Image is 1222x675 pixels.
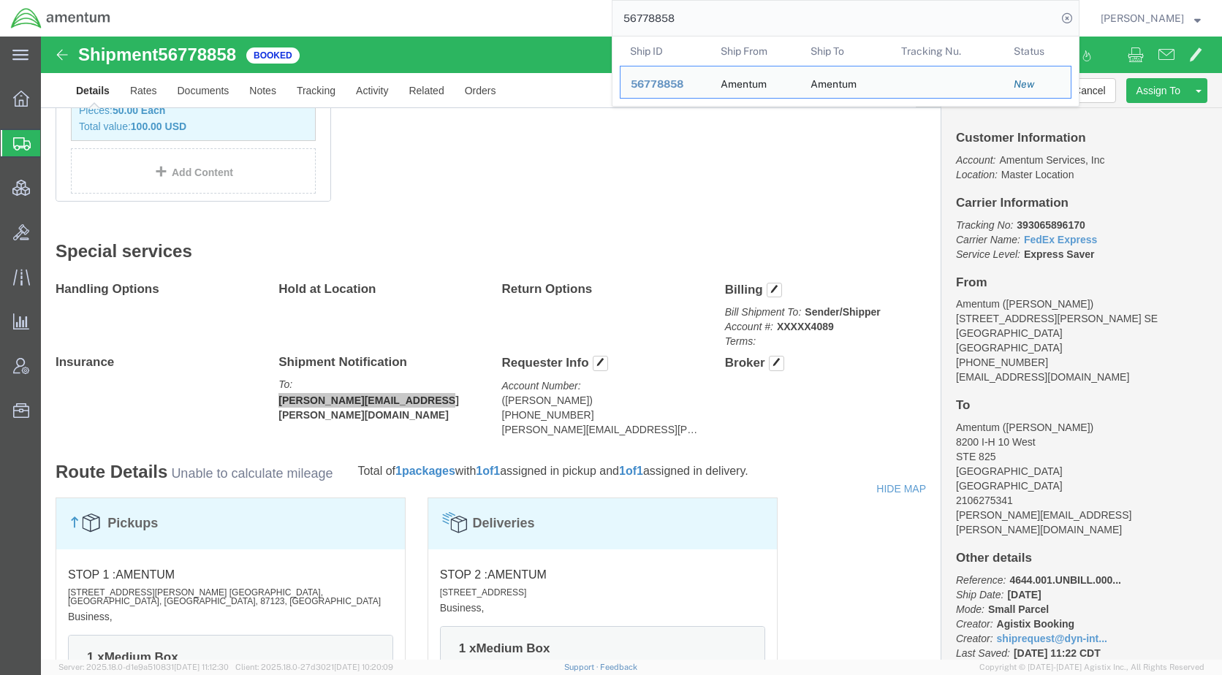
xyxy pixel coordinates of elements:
[612,1,1057,36] input: Search for shipment number, reference number
[620,37,1079,106] table: Search Results
[1003,37,1071,66] th: Status
[564,663,601,671] a: Support
[174,663,229,671] span: [DATE] 11:12:30
[620,37,710,66] th: Ship ID
[979,661,1204,674] span: Copyright © [DATE]-[DATE] Agistix Inc., All Rights Reserved
[721,66,767,98] div: Amentum
[891,37,1004,66] th: Tracking Nu.
[334,663,393,671] span: [DATE] 10:20:09
[631,77,700,92] div: 56778858
[631,78,683,90] span: 56778858
[58,663,229,671] span: Server: 2025.18.0-d1e9a510831
[710,37,801,66] th: Ship From
[811,66,857,98] div: Amentum
[1014,77,1060,92] div: New
[235,663,393,671] span: Client: 2025.18.0-27d3021
[600,663,637,671] a: Feedback
[41,37,1222,660] iframe: FS Legacy Container
[800,37,891,66] th: Ship To
[1101,10,1184,26] span: Kent Gilman
[10,7,111,29] img: logo
[1100,9,1202,27] button: [PERSON_NAME]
